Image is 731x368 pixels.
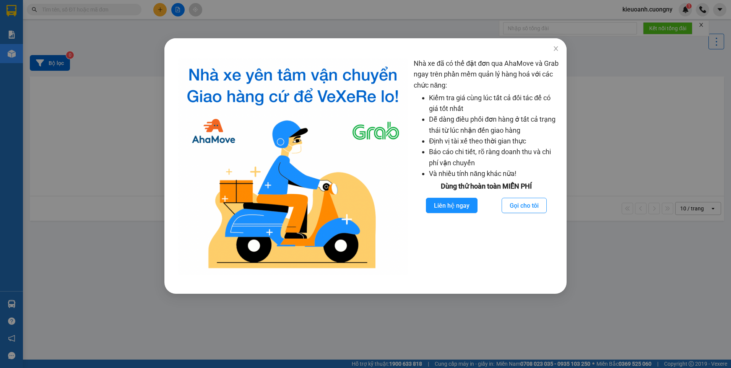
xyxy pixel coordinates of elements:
[414,181,559,192] div: Dùng thử hoàn toàn MIỄN PHÍ
[545,38,567,60] button: Close
[429,114,559,136] li: Dễ dàng điều phối đơn hàng ở tất cả trạng thái từ lúc nhận đến giao hàng
[414,58,559,275] div: Nhà xe đã có thể đặt đơn qua AhaMove và Grab ngay trên phần mềm quản lý hàng hoá với các chức năng:
[434,201,469,210] span: Liên hệ ngay
[429,136,559,147] li: Định vị tài xế theo thời gian thực
[429,147,559,168] li: Báo cáo chi tiết, rõ ràng doanh thu và chi phí vận chuyển
[426,198,478,213] button: Liên hệ ngay
[429,168,559,179] li: Và nhiều tính năng khác nữa!
[553,46,559,52] span: close
[178,58,408,275] img: logo
[429,93,559,114] li: Kiểm tra giá cùng lúc tất cả đối tác để có giá tốt nhất
[502,198,547,213] button: Gọi cho tôi
[510,201,539,210] span: Gọi cho tôi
